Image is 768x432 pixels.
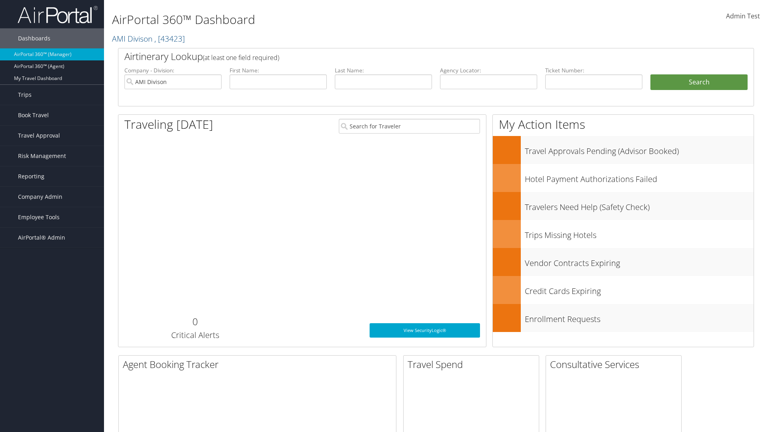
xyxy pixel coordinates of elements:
h3: Hotel Payment Authorizations Failed [525,170,754,185]
a: Admin Test [726,4,760,29]
h2: 0 [124,315,266,328]
label: Company - Division: [124,66,222,74]
h2: Travel Spend [408,358,539,371]
span: Trips [18,85,32,105]
h3: Travelers Need Help (Safety Check) [525,198,754,213]
label: First Name: [230,66,327,74]
h1: AirPortal 360™ Dashboard [112,11,544,28]
label: Agency Locator: [440,66,537,74]
label: Ticket Number: [545,66,642,74]
h3: Credit Cards Expiring [525,282,754,297]
h3: Travel Approvals Pending (Advisor Booked) [525,142,754,157]
a: Travel Approvals Pending (Advisor Booked) [493,136,754,164]
a: Vendor Contracts Expiring [493,248,754,276]
a: View SecurityLogic® [370,323,480,338]
span: Travel Approval [18,126,60,146]
span: Company Admin [18,187,62,207]
input: Search for Traveler [339,119,480,134]
span: (at least one field required) [203,53,279,62]
span: AirPortal® Admin [18,228,65,248]
a: Hotel Payment Authorizations Failed [493,164,754,192]
h3: Enrollment Requests [525,310,754,325]
a: Credit Cards Expiring [493,276,754,304]
h2: Airtinerary Lookup [124,50,695,63]
span: Book Travel [18,105,49,125]
a: Enrollment Requests [493,304,754,332]
h1: My Action Items [493,116,754,133]
label: Last Name: [335,66,432,74]
span: Dashboards [18,28,50,48]
h3: Vendor Contracts Expiring [525,254,754,269]
h1: Traveling [DATE] [124,116,213,133]
span: , [ 43423 ] [154,33,185,44]
span: Risk Management [18,146,66,166]
h3: Critical Alerts [124,330,266,341]
a: Travelers Need Help (Safety Check) [493,192,754,220]
a: Trips Missing Hotels [493,220,754,248]
a: AMI Divison [112,33,185,44]
span: Admin Test [726,12,760,20]
span: Reporting [18,166,44,186]
span: Employee Tools [18,207,60,227]
img: airportal-logo.png [18,5,98,24]
h3: Trips Missing Hotels [525,226,754,241]
h2: Agent Booking Tracker [123,358,396,371]
button: Search [650,74,748,90]
h2: Consultative Services [550,358,681,371]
